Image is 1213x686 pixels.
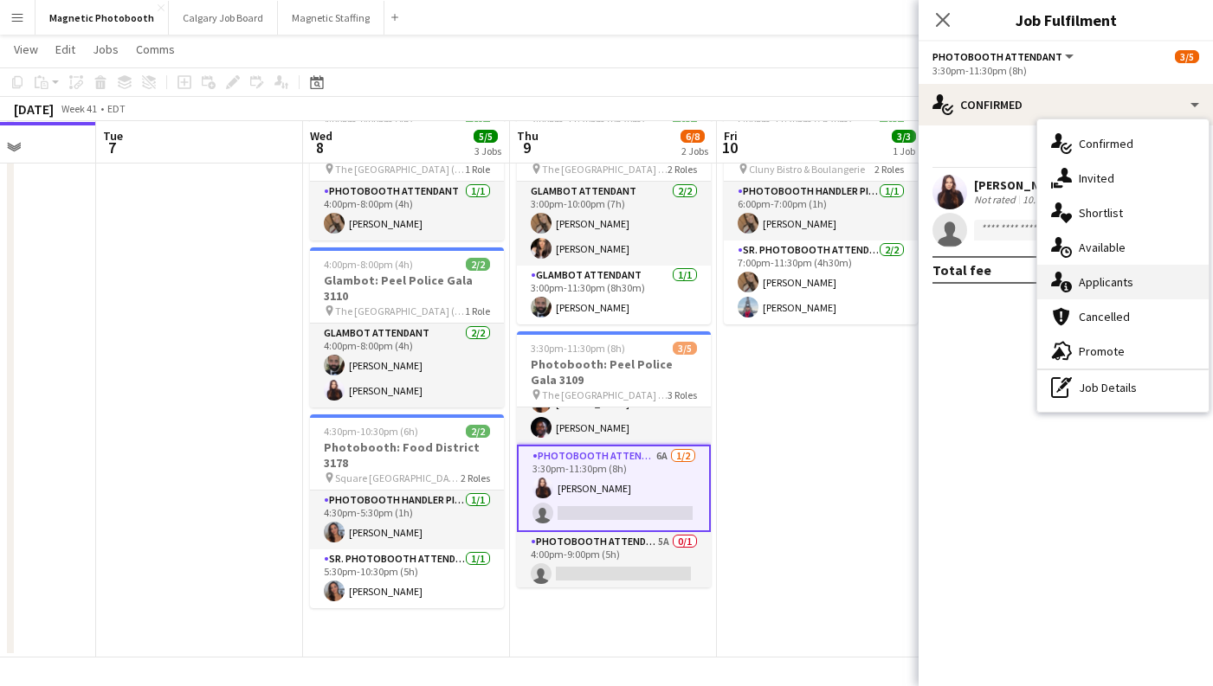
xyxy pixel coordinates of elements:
[1079,343,1125,359] span: Promote
[517,182,711,266] app-card-role: Glambot Attendant2/23:00pm-10:00pm (7h)[PERSON_NAME][PERSON_NAME]
[517,331,711,587] app-job-card: 3:30pm-11:30pm (8h)3/5Photobooth: Peel Police Gala 3109 The [GEOGRAPHIC_DATA] ([GEOGRAPHIC_DATA])...
[93,42,119,57] span: Jobs
[310,324,504,407] app-card-role: Glambot Attendant2/24:00pm-8:00pm (4h)[PERSON_NAME][PERSON_NAME]
[57,102,100,115] span: Week 41
[919,9,1213,31] h3: Job Fulfilment
[919,84,1213,125] div: Confirmed
[48,38,82,61] a: Edit
[14,42,38,57] span: View
[681,144,708,157] div: 2 Jobs
[517,532,711,591] app-card-role: Photobooth Attendant5A0/14:00pm-9:00pm (5h)
[542,388,668,401] span: The [GEOGRAPHIC_DATA] ([GEOGRAPHIC_DATA])
[1079,205,1123,221] span: Shortlist
[542,163,668,176] span: The [GEOGRAPHIC_DATA] ([GEOGRAPHIC_DATA])
[278,1,384,35] button: Magnetic Staffing
[100,138,123,157] span: 7
[517,106,711,324] app-job-card: 3:00pm-11:30pm (8h30m)3/3Glambot: Peel Police Gala 3110 The [GEOGRAPHIC_DATA] ([GEOGRAPHIC_DATA])...
[517,128,539,144] span: Thu
[932,261,991,279] div: Total fee
[107,102,126,115] div: EDT
[474,144,501,157] div: 3 Jobs
[1079,274,1133,290] span: Applicants
[310,106,504,240] app-job-card: 4:00pm-8:00pm (4h)1/1Photobooth: Peel Police Gala 3109 The [GEOGRAPHIC_DATA] ([GEOGRAPHIC_DATA])1...
[310,247,504,407] app-job-card: 4:00pm-8:00pm (4h)2/2Glambot: Peel Police Gala 3110 The [GEOGRAPHIC_DATA] ([GEOGRAPHIC_DATA])1 Ro...
[324,425,418,438] span: 4:30pm-10:30pm (6h)
[310,128,332,144] span: Wed
[673,342,697,355] span: 3/5
[974,193,1019,207] div: Not rated
[1175,50,1199,63] span: 3/5
[466,425,490,438] span: 2/2
[55,42,75,57] span: Edit
[668,388,697,401] span: 3 Roles
[324,258,413,271] span: 4:00pm-8:00pm (4h)
[465,163,490,176] span: 1 Role
[932,64,1199,77] div: 3:30pm-11:30pm (8h)
[310,490,504,549] app-card-role: Photobooth Handler Pick-Up/Drop-Off1/14:30pm-5:30pm (1h)[PERSON_NAME]
[465,305,490,317] span: 1 Role
[932,50,1062,63] span: Photobooth Attendant
[129,38,182,61] a: Comms
[1019,193,1058,207] div: 10.8km
[335,163,465,176] span: The [GEOGRAPHIC_DATA] ([GEOGRAPHIC_DATA])
[932,50,1076,63] button: Photobooth Attendant
[1079,136,1133,151] span: Confirmed
[86,38,126,61] a: Jobs
[335,305,465,317] span: The [GEOGRAPHIC_DATA] ([GEOGRAPHIC_DATA])
[893,144,915,157] div: 1 Job
[724,182,918,240] app-card-role: Photobooth Handler Pick-Up/Drop-Off1/16:00pm-7:00pm (1h)[PERSON_NAME]
[517,266,711,324] app-card-role: Glambot Attendant1/13:00pm-11:30pm (8h30m)[PERSON_NAME]
[1079,309,1130,324] span: Cancelled
[721,138,738,157] span: 10
[1079,240,1126,255] span: Available
[517,356,711,388] h3: Photobooth: Peel Police Gala 3109
[466,258,490,271] span: 2/2
[35,1,169,35] button: Magnetic Photobooth
[1037,370,1209,405] div: Job Details
[103,128,123,144] span: Tue
[461,471,490,484] span: 2 Roles
[668,163,697,176] span: 2 Roles
[310,272,504,304] h3: Glambot: Peel Police Gala 3110
[724,128,738,144] span: Fri
[874,163,904,176] span: 2 Roles
[531,342,625,355] span: 3:30pm-11:30pm (8h)
[307,138,332,157] span: 8
[310,182,504,240] app-card-role: Photobooth Attendant1/14:00pm-8:00pm (4h)[PERSON_NAME]
[14,100,54,118] div: [DATE]
[892,130,916,143] span: 3/3
[681,130,705,143] span: 6/8
[514,138,539,157] span: 9
[310,439,504,471] h3: Photobooth: Food District 3178
[169,1,278,35] button: Calgary Job Board
[136,42,175,57] span: Comms
[310,414,504,608] app-job-card: 4:30pm-10:30pm (6h)2/2Photobooth: Food District 3178 Square [GEOGRAPHIC_DATA] [GEOGRAPHIC_DATA]2 ...
[517,445,711,532] app-card-role: Photobooth Attendant6A1/23:30pm-11:30pm (8h)[PERSON_NAME]
[310,549,504,608] app-card-role: Sr. Photobooth Attendant1/15:30pm-10:30pm (5h)[PERSON_NAME]
[1079,170,1114,186] span: Invited
[7,38,45,61] a: View
[474,130,498,143] span: 5/5
[974,177,1087,193] div: [PERSON_NAME]
[724,106,918,324] app-job-card: 6:00pm-11:30pm (5h30m)3/3Photobooth: 30th Birthday 3182 Cluny Bistro & Boulangerie2 RolesPhotoboo...
[724,240,918,324] app-card-role: Sr. Photobooth Attendant2/27:00pm-11:30pm (4h30m)[PERSON_NAME][PERSON_NAME]
[749,163,865,176] span: Cluny Bistro & Boulangerie
[335,471,461,484] span: Square [GEOGRAPHIC_DATA] [GEOGRAPHIC_DATA]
